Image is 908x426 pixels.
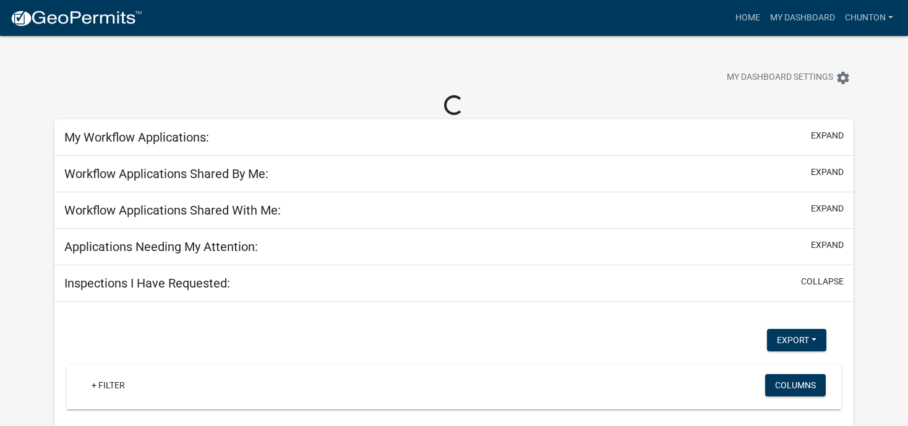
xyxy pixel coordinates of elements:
a: My Dashboard [765,6,840,30]
a: chunton [840,6,898,30]
a: + Filter [82,374,135,396]
span: My Dashboard Settings [727,70,833,85]
button: expand [811,166,844,179]
a: Home [730,6,765,30]
h5: Workflow Applications Shared With Me: [64,203,281,218]
button: expand [811,239,844,252]
button: expand [811,202,844,215]
h5: My Workflow Applications: [64,130,209,145]
h5: Workflow Applications Shared By Me: [64,166,268,181]
h5: Inspections I Have Requested: [64,276,230,291]
button: Export [767,329,826,351]
i: settings [836,70,850,85]
button: expand [811,129,844,142]
h5: Applications Needing My Attention: [64,239,258,254]
button: My Dashboard Settingssettings [717,66,860,90]
button: Columns [765,374,826,396]
button: collapse [801,275,844,288]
